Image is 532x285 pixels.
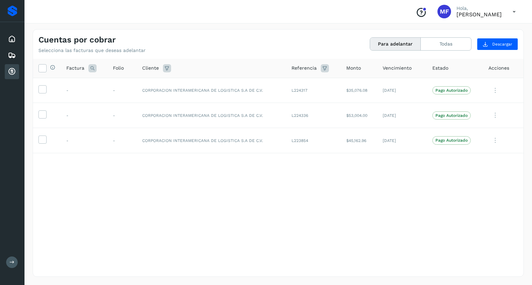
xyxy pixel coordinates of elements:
p: Pago Autorizado [435,88,468,93]
span: Descargar [492,41,512,47]
td: - [61,78,107,103]
p: Selecciona las facturas que deseas adelantar [38,48,146,53]
div: Inicio [5,32,19,47]
span: Estado [432,65,448,72]
td: - [107,78,137,103]
span: Acciones [488,65,509,72]
button: Para adelantar [370,38,421,50]
p: MONICA FONTES CHAVEZ [456,11,502,18]
button: Descargar [477,38,518,50]
span: Vencimiento [383,65,412,72]
td: CORPORACION INTERAMERICANA DE LOGISTICA S.A DE C.V. [137,103,286,128]
td: $45,162.96 [341,128,377,153]
button: Todas [421,38,471,50]
p: Pago Autorizado [435,113,468,118]
td: [DATE] [377,103,427,128]
td: L223854 [286,128,341,153]
span: Factura [66,65,84,72]
p: Hola, [456,5,502,11]
h4: Cuentas por cobrar [38,35,116,45]
td: - [107,103,137,128]
td: - [107,128,137,153]
td: CORPORACION INTERAMERICANA DE LOGISTICA S.A DE C.V. [137,128,286,153]
p: Pago Autorizado [435,138,468,143]
td: - [61,103,107,128]
span: Cliente [142,65,159,72]
td: - [61,128,107,153]
td: $35,076.08 [341,78,377,103]
div: Embarques [5,48,19,63]
div: Cuentas por cobrar [5,64,19,79]
span: Monto [346,65,361,72]
td: [DATE] [377,128,427,153]
td: L224336 [286,103,341,128]
span: Referencia [292,65,317,72]
td: CORPORACION INTERAMERICANA DE LOGISTICA S.A DE C.V. [137,78,286,103]
td: [DATE] [377,78,427,103]
span: Folio [113,65,124,72]
td: $53,004.00 [341,103,377,128]
td: L224317 [286,78,341,103]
